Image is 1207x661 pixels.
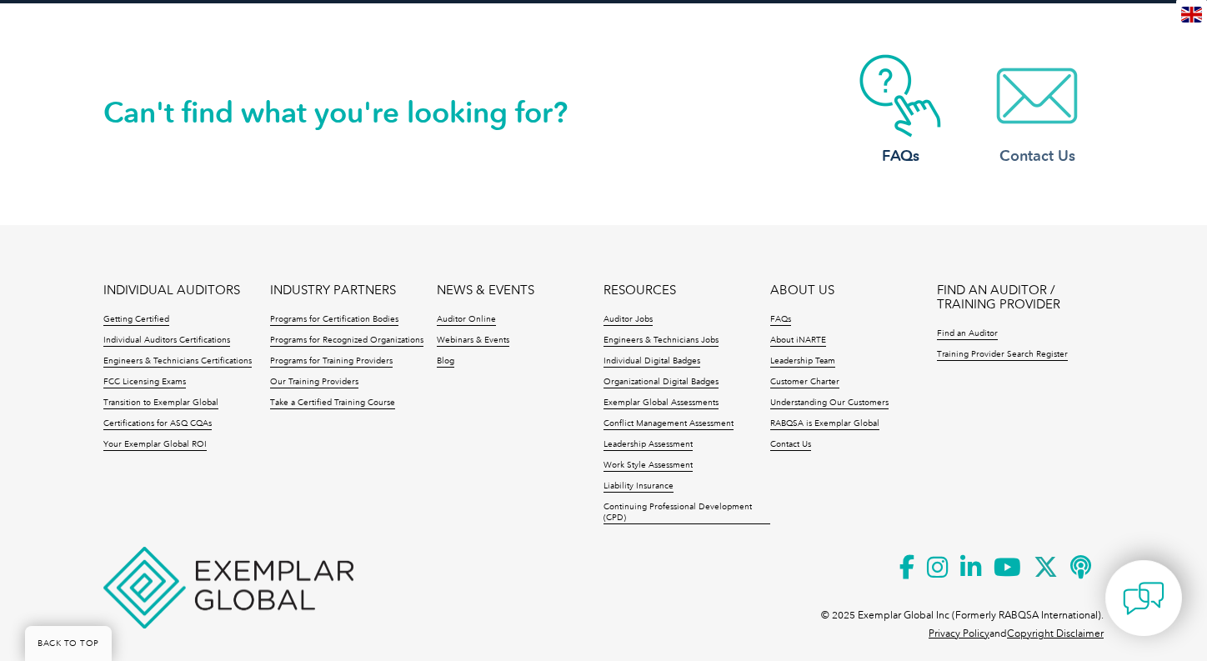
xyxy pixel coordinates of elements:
p: and [929,624,1104,643]
a: Continuing Professional Development (CPD) [603,502,770,524]
a: Individual Auditors Certifications [103,335,230,347]
h2: Can't find what you're looking for? [103,99,603,126]
a: Programs for Certification Bodies [270,314,398,326]
a: Auditor Jobs [603,314,653,326]
a: NEWS & EVENTS [437,283,534,298]
a: Organizational Digital Badges [603,377,719,388]
img: contact-chat.png [1123,578,1164,619]
a: Work Style Assessment [603,460,693,472]
a: FCC Licensing Exams [103,377,186,388]
a: BACK TO TOP [25,626,112,661]
a: Getting Certified [103,314,169,326]
p: © 2025 Exemplar Global Inc (Formerly RABQSA International). [821,606,1104,624]
h3: Contact Us [970,146,1104,167]
a: Certifications for ASQ CQAs [103,418,212,430]
a: FIND AN AUDITOR / TRAINING PROVIDER [937,283,1104,312]
a: Leadership Assessment [603,439,693,451]
a: Engineers & Technicians Jobs [603,335,719,347]
a: About iNARTE [770,335,826,347]
a: Your Exemplar Global ROI [103,439,207,451]
a: Exemplar Global Assessments [603,398,719,409]
a: Conflict Management Assessment [603,418,734,430]
h3: FAQs [834,146,967,167]
img: Exemplar Global [103,547,353,628]
a: Understanding Our Customers [770,398,889,409]
a: Leadership Team [770,356,835,368]
a: Training Provider Search Register [937,349,1068,361]
a: FAQs [770,314,791,326]
a: Take a Certified Training Course [270,398,395,409]
a: Webinars & Events [437,335,509,347]
a: INDUSTRY PARTNERS [270,283,396,298]
a: Auditor Online [437,314,496,326]
a: INDIVIDUAL AUDITORS [103,283,240,298]
a: Transition to Exemplar Global [103,398,218,409]
a: Contact Us [770,439,811,451]
a: FAQs [834,54,967,167]
a: Individual Digital Badges [603,356,700,368]
img: contact-faq.webp [834,54,967,138]
a: Blog [437,356,454,368]
a: Our Training Providers [270,377,358,388]
a: RESOURCES [603,283,676,298]
a: Liability Insurance [603,481,674,493]
a: ABOUT US [770,283,834,298]
img: en [1181,7,1202,23]
a: Contact Us [970,54,1104,167]
a: Customer Charter [770,377,839,388]
a: Programs for Training Providers [270,356,393,368]
img: contact-email.webp [970,54,1104,138]
a: Engineers & Technicians Certifications [103,356,252,368]
a: RABQSA is Exemplar Global [770,418,879,430]
a: Privacy Policy [929,628,989,639]
a: Copyright Disclaimer [1007,628,1104,639]
a: Programs for Recognized Organizations [270,335,423,347]
a: Find an Auditor [937,328,998,340]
